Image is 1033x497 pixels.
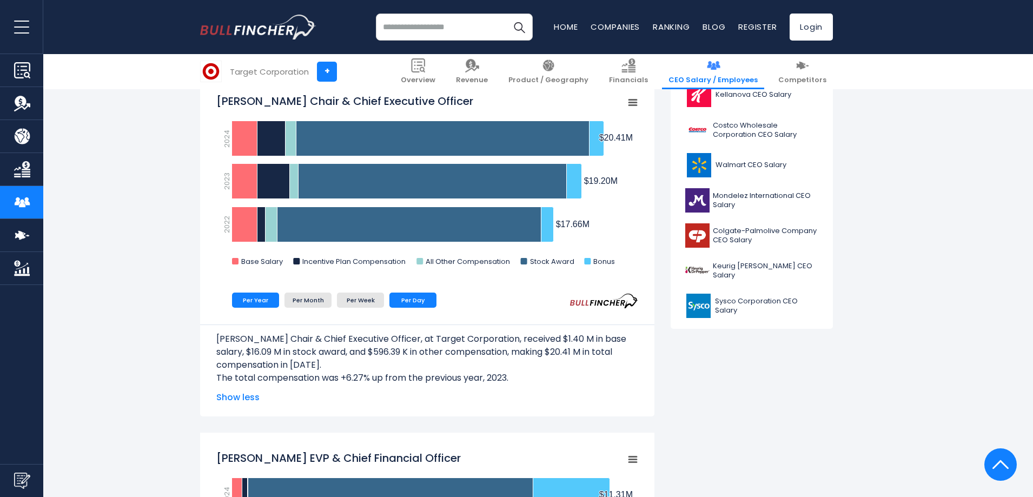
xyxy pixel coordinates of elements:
[591,21,640,32] a: Companies
[506,14,533,41] button: Search
[216,88,638,277] svg: Brian C. Cornell Chair & Chief Executive Officer
[790,14,833,41] a: Login
[679,256,825,286] a: Keurig [PERSON_NAME] CEO Salary
[216,94,473,109] tspan: [PERSON_NAME] Chair & Chief Executive Officer
[530,256,574,267] text: Stock Award
[508,76,588,85] span: Product / Geography
[556,220,590,229] tspan: $17.66M
[456,76,488,85] span: Revenue
[713,191,818,210] span: Mondelez International CEO Salary
[685,83,712,107] img: K logo
[679,185,825,215] a: Mondelez International CEO Salary
[216,391,638,404] span: Show less
[584,176,618,185] tspan: $19.20M
[200,15,316,39] a: Go to homepage
[241,256,283,267] text: Base Salary
[216,372,638,385] p: The total compensation was +6.27% up from the previous year, 2023.
[685,188,710,213] img: MDLZ logo
[401,76,435,85] span: Overview
[653,21,690,32] a: Ranking
[679,221,825,250] a: Colgate-Palmolive Company CEO Salary
[222,216,232,233] text: 2022
[394,54,442,89] a: Overview
[302,256,406,267] text: Incentive Plan Compensation
[449,54,494,89] a: Revenue
[200,15,316,39] img: bullfincher logo
[716,161,786,170] span: Walmart CEO Salary
[738,21,777,32] a: Register
[715,297,818,315] span: Sysco Corporation CEO Salary
[230,65,309,78] div: Target Corporation
[593,256,615,267] text: Bonus
[502,54,595,89] a: Product / Geography
[772,54,833,89] a: Competitors
[216,450,461,466] tspan: [PERSON_NAME] EVP & Chief Financial Officer
[679,150,825,180] a: Walmart CEO Salary
[685,259,710,283] img: KDP logo
[679,115,825,145] a: Costco Wholesale Corporation CEO Salary
[599,133,633,142] tspan: $20.41M
[222,173,232,190] text: 2023
[713,227,818,245] span: Colgate-Palmolive Company CEO Salary
[713,121,818,140] span: Costco Wholesale Corporation CEO Salary
[685,223,710,248] img: CL logo
[778,76,826,85] span: Competitors
[389,293,436,308] li: Per Day
[716,90,791,100] span: Kellanova CEO Salary
[222,130,232,148] text: 2024
[284,293,332,308] li: Per Month
[201,61,221,82] img: TGT logo
[685,118,710,142] img: COST logo
[703,21,725,32] a: Blog
[609,76,648,85] span: Financials
[426,256,510,267] text: All Other Compensation
[554,21,578,32] a: Home
[713,262,818,280] span: Keurig [PERSON_NAME] CEO Salary
[662,54,764,89] a: CEO Salary / Employees
[685,153,712,177] img: WMT logo
[602,54,654,89] a: Financials
[232,293,279,308] li: Per Year
[679,80,825,110] a: Kellanova CEO Salary
[685,294,712,318] img: SYY logo
[317,62,337,82] a: +
[216,333,638,372] p: [PERSON_NAME] Chair & Chief Executive Officer, at Target Corporation, received $1.40 M in base sa...
[337,293,384,308] li: Per Week
[668,76,758,85] span: CEO Salary / Employees
[679,291,825,321] a: Sysco Corporation CEO Salary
